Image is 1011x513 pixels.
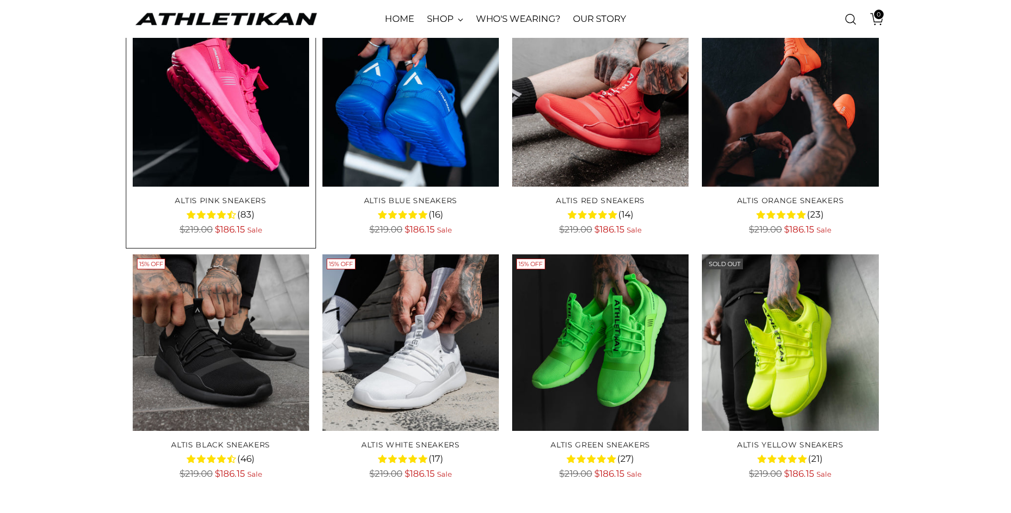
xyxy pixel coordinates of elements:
[862,9,884,30] a: Open cart modal
[405,468,435,479] span: $186.15
[559,224,592,235] span: $219.00
[171,440,270,450] a: ALTIS Black Sneakers
[702,254,878,431] img: ALTIS Yellow Sneakers
[556,196,645,205] a: ALTIS Red Sneakers
[512,254,689,431] img: ALTIS Green Sneakers
[237,452,255,466] span: (46)
[322,207,499,221] div: 4.8 rating (16 votes)
[385,7,414,31] a: HOME
[361,440,460,450] a: ALTIS White Sneakers
[405,224,435,235] span: $186.15
[437,470,452,478] span: Sale
[512,207,689,221] div: 4.7 rating (14 votes)
[784,224,814,235] span: $186.15
[749,468,782,479] span: $219.00
[180,468,213,479] span: $219.00
[807,208,824,222] span: (23)
[322,254,499,431] a: ALTIS White Sneakers
[322,452,499,466] div: 4.8 rating (17 votes)
[594,224,625,235] span: $186.15
[133,254,309,431] img: ALTIS Black Sneakers
[369,468,402,479] span: $219.00
[617,452,634,466] span: (27)
[840,9,861,30] a: Open search modal
[247,226,262,234] span: Sale
[237,208,255,222] span: (83)
[322,254,499,431] img: tattooed guy putting on his white casual sneakers
[247,470,262,478] span: Sale
[215,224,245,235] span: $186.15
[133,11,319,27] a: ATHLETIKAN
[816,226,831,234] span: Sale
[428,208,443,222] span: (16)
[627,470,642,478] span: Sale
[816,470,831,478] span: Sale
[551,440,650,450] a: ALTIS Green Sneakers
[808,452,823,466] span: (21)
[476,7,561,31] a: WHO'S WEARING?
[427,7,463,31] a: SHOP
[559,468,592,479] span: $219.00
[874,10,884,19] span: 0
[133,452,309,466] div: 4.4 rating (46 votes)
[702,207,878,221] div: 4.8 rating (23 votes)
[133,207,309,221] div: 4.3 rating (83 votes)
[175,196,266,205] a: ALTIS Pink Sneakers
[180,224,213,235] span: $219.00
[737,196,844,205] a: ALTIS Orange Sneakers
[512,452,689,466] div: 4.9 rating (27 votes)
[737,440,844,450] a: ALTIS Yellow Sneakers
[364,196,457,205] a: ALTIS Blue Sneakers
[749,224,782,235] span: $219.00
[618,208,634,222] span: (14)
[369,224,402,235] span: $219.00
[702,452,878,466] div: 4.6 rating (21 votes)
[322,10,499,187] img: ALTIS Blue Sneakers
[573,7,626,31] a: OUR STORY
[627,226,642,234] span: Sale
[428,452,443,466] span: (17)
[437,226,452,234] span: Sale
[702,10,878,187] img: ALTIS Orange Sneakers
[594,468,625,479] span: $186.15
[215,468,245,479] span: $186.15
[512,10,689,187] img: ALTIS Red Sneakers
[133,10,309,187] img: ALTIS Pink Sneakers
[784,468,814,479] span: $186.15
